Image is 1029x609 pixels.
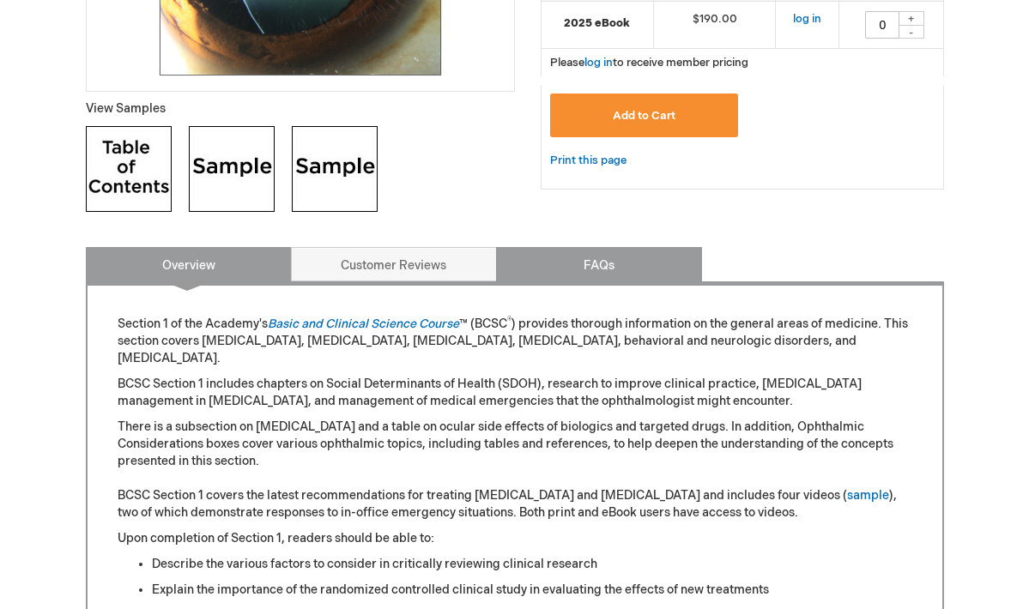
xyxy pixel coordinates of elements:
[118,530,912,547] p: Upon completion of Section 1, readers should be able to:
[268,317,459,331] a: Basic and Clinical Science Course
[152,556,912,573] li: Describe the various factors to consider in critically reviewing clinical research
[118,376,912,410] p: BCSC Section 1 includes chapters on Social Determinants of Health (SDOH), research to improve cli...
[847,488,889,503] a: sample
[550,56,748,69] span: Please to receive member pricing
[550,93,739,137] button: Add to Cart
[653,1,776,48] td: $190.00
[793,12,821,26] a: log in
[118,316,912,367] p: Section 1 of the Academy's ™ (BCSC ) provides thorough information on the general areas of medici...
[189,126,275,212] img: Click to view
[550,15,645,32] strong: 2025 eBook
[507,316,511,326] sup: ®
[899,25,924,39] div: -
[118,419,912,522] p: There is a subsection on [MEDICAL_DATA] and a table on ocular side effects of biologics and targe...
[152,582,912,599] li: Explain the importance of the randomized controlled clinical study in evaluating the effects of n...
[613,109,675,123] span: Add to Cart
[292,126,378,212] img: Click to view
[496,247,702,281] a: FAQs
[865,11,899,39] input: Qty
[584,56,613,69] a: log in
[86,126,172,212] img: Click to view
[550,150,626,172] a: Print this page
[86,247,292,281] a: Overview
[899,11,924,26] div: +
[86,100,515,118] p: View Samples
[291,247,497,281] a: Customer Reviews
